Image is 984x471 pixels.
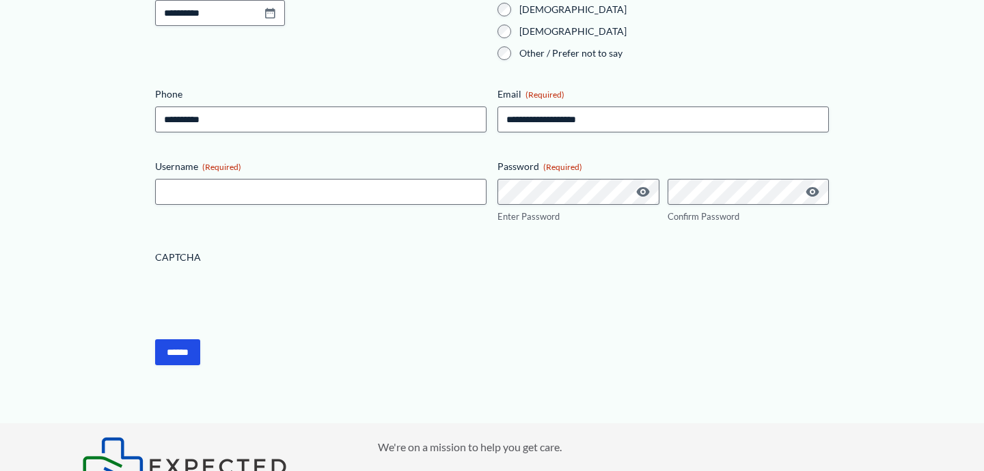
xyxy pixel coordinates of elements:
[519,3,829,16] label: [DEMOGRAPHIC_DATA]
[378,437,902,457] p: We're on a mission to help you get care.
[668,210,830,223] label: Confirm Password
[497,87,829,101] label: Email
[202,162,241,172] span: (Required)
[497,160,582,173] legend: Password
[543,162,582,172] span: (Required)
[497,210,659,223] label: Enter Password
[155,251,830,264] label: CAPTCHA
[155,160,487,173] label: Username
[519,25,829,38] label: [DEMOGRAPHIC_DATA]
[155,87,487,101] label: Phone
[519,46,829,60] label: Other / Prefer not to say
[804,184,821,200] button: Show Password
[635,184,651,200] button: Show Password
[525,89,564,100] span: (Required)
[155,270,363,323] iframe: reCAPTCHA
